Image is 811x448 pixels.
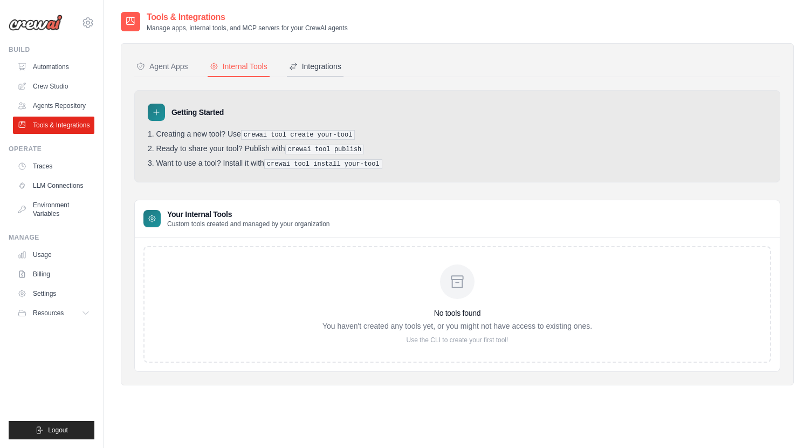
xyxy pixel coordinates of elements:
[171,107,224,118] h3: Getting Started
[134,57,190,77] button: Agent Apps
[289,61,341,72] div: Integrations
[13,266,94,283] a: Billing
[287,57,343,77] button: Integrations
[13,285,94,302] a: Settings
[322,336,592,344] p: Use the CLI to create your first tool!
[13,117,94,134] a: Tools & Integrations
[241,130,355,140] pre: crewai tool create your-tool
[208,57,270,77] button: Internal Tools
[167,220,330,228] p: Custom tools created and managed by your organization
[322,308,592,318] h3: No tools found
[13,158,94,175] a: Traces
[9,421,94,439] button: Logout
[210,61,267,72] div: Internal Tools
[13,304,94,322] button: Resources
[13,177,94,194] a: LLM Connections
[13,246,94,263] a: Usage
[136,61,188,72] div: Agent Apps
[148,144,767,154] li: Ready to share your tool? Publish with
[13,196,94,222] a: Environment Variables
[13,78,94,95] a: Crew Studio
[147,11,348,24] h2: Tools & Integrations
[9,45,94,54] div: Build
[264,159,382,169] pre: crewai tool install your-tool
[167,209,330,220] h3: Your Internal Tools
[9,145,94,153] div: Operate
[9,233,94,242] div: Manage
[9,15,63,31] img: Logo
[13,97,94,114] a: Agents Repository
[322,321,592,331] p: You haven't created any tools yet, or you might not have access to existing ones.
[33,309,64,317] span: Resources
[757,396,811,448] div: Widget de chat
[757,396,811,448] iframe: Chat Widget
[285,145,365,154] pre: crewai tool publish
[147,24,348,32] p: Manage apps, internal tools, and MCP servers for your CrewAI agents
[13,58,94,76] a: Automations
[48,426,68,435] span: Logout
[148,130,767,140] li: Creating a new tool? Use
[148,159,767,169] li: Want to use a tool? Install it with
